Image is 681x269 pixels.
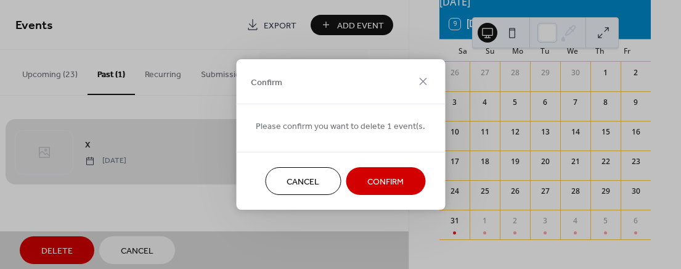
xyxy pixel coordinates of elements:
button: Confirm [346,167,425,195]
span: Confirm [251,76,282,89]
span: Please confirm you want to delete 1 event(s. [256,120,425,133]
button: Cancel [265,167,341,195]
span: Confirm [367,176,404,189]
span: Cancel [287,176,319,189]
